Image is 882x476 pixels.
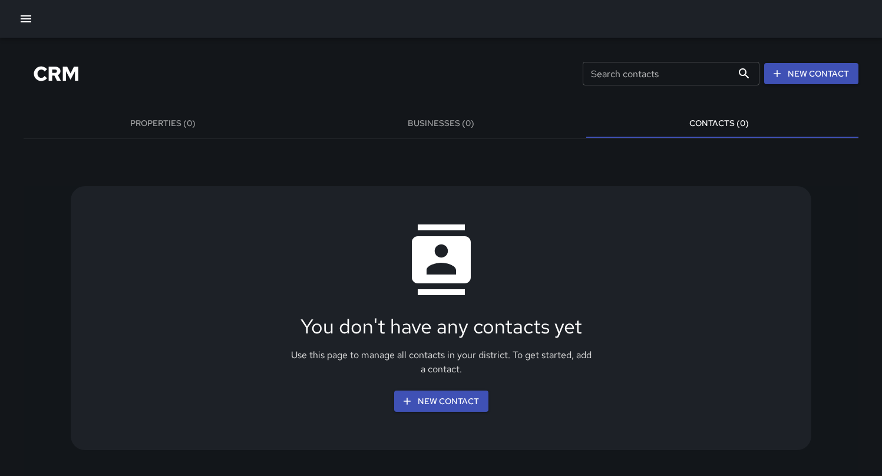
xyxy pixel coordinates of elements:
[33,61,80,86] h4: CRM
[288,348,594,376] p: Use this page to manage all contacts in your district. To get started, add a contact.
[764,63,858,85] button: New Contact
[24,110,302,138] button: Properties (0)
[302,110,580,138] button: Businesses (0)
[394,391,488,412] button: New Contact
[300,314,582,339] h4: You don't have any contacts yet
[580,110,858,138] button: Contacts (0)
